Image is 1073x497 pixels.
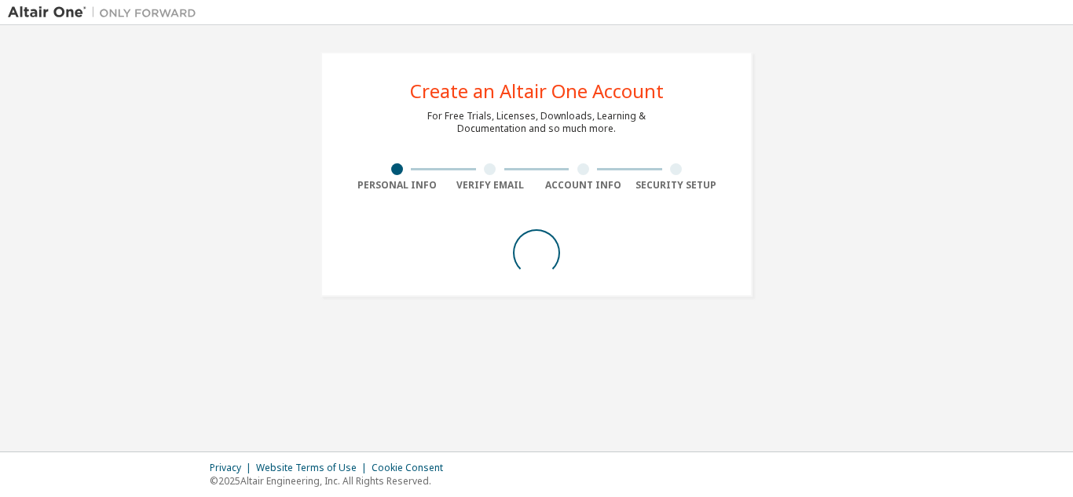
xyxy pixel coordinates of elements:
[536,179,630,192] div: Account Info
[444,179,537,192] div: Verify Email
[8,5,204,20] img: Altair One
[372,462,452,474] div: Cookie Consent
[350,179,444,192] div: Personal Info
[210,474,452,488] p: © 2025 Altair Engineering, Inc. All Rights Reserved.
[210,462,256,474] div: Privacy
[410,82,664,100] div: Create an Altair One Account
[256,462,372,474] div: Website Terms of Use
[427,110,646,135] div: For Free Trials, Licenses, Downloads, Learning & Documentation and so much more.
[630,179,723,192] div: Security Setup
